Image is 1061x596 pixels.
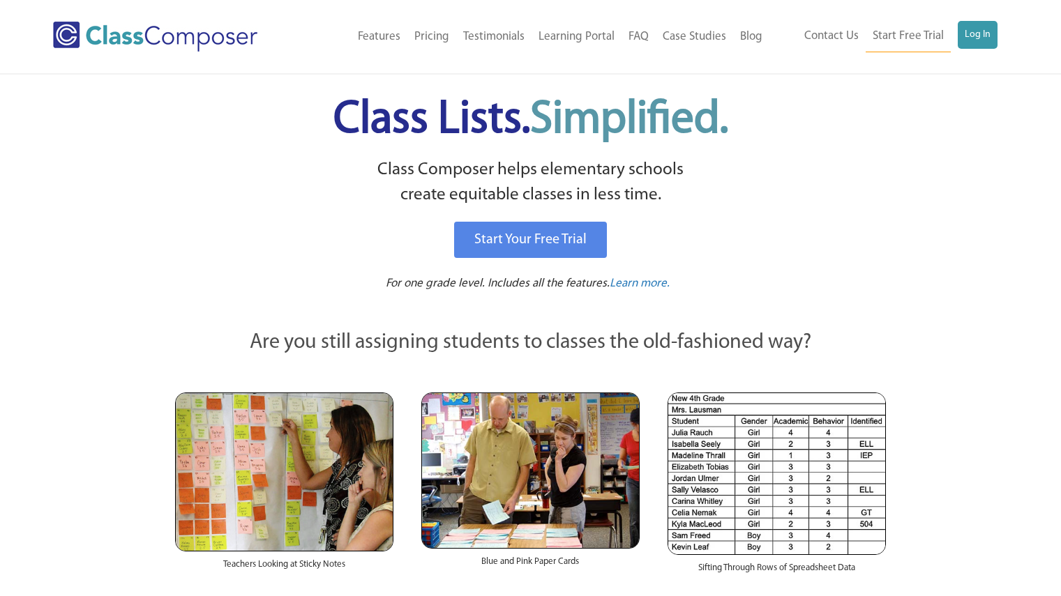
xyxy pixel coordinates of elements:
a: Case Studies [656,22,733,52]
img: Spreadsheets [668,392,886,555]
p: Class Composer helps elementary schools create equitable classes in less time. [173,158,889,208]
a: Blog [733,22,769,52]
div: Sifting Through Rows of Spreadsheet Data [668,555,886,588]
img: Teachers Looking at Sticky Notes [175,392,393,551]
nav: Header Menu [302,22,769,52]
a: Log In [958,21,998,49]
img: Blue and Pink Paper Cards [421,392,640,548]
a: Contact Us [797,21,866,52]
nav: Header Menu [769,21,998,52]
a: FAQ [622,22,656,52]
span: Class Lists. [333,98,728,143]
img: Class Composer [53,22,257,52]
a: Learn more. [610,275,670,293]
span: Simplified. [530,98,728,143]
div: Teachers Looking at Sticky Notes [175,551,393,585]
a: Learning Portal [532,22,622,52]
a: Features [351,22,407,52]
p: Are you still assigning students to classes the old-fashioned way? [175,328,887,358]
a: Start Free Trial [866,21,951,52]
div: Blue and Pink Paper Cards [421,549,640,582]
span: Start Your Free Trial [474,233,587,247]
span: Learn more. [610,277,670,289]
span: For one grade level. Includes all the features. [386,277,610,289]
a: Start Your Free Trial [454,222,607,258]
a: Pricing [407,22,456,52]
a: Testimonials [456,22,532,52]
